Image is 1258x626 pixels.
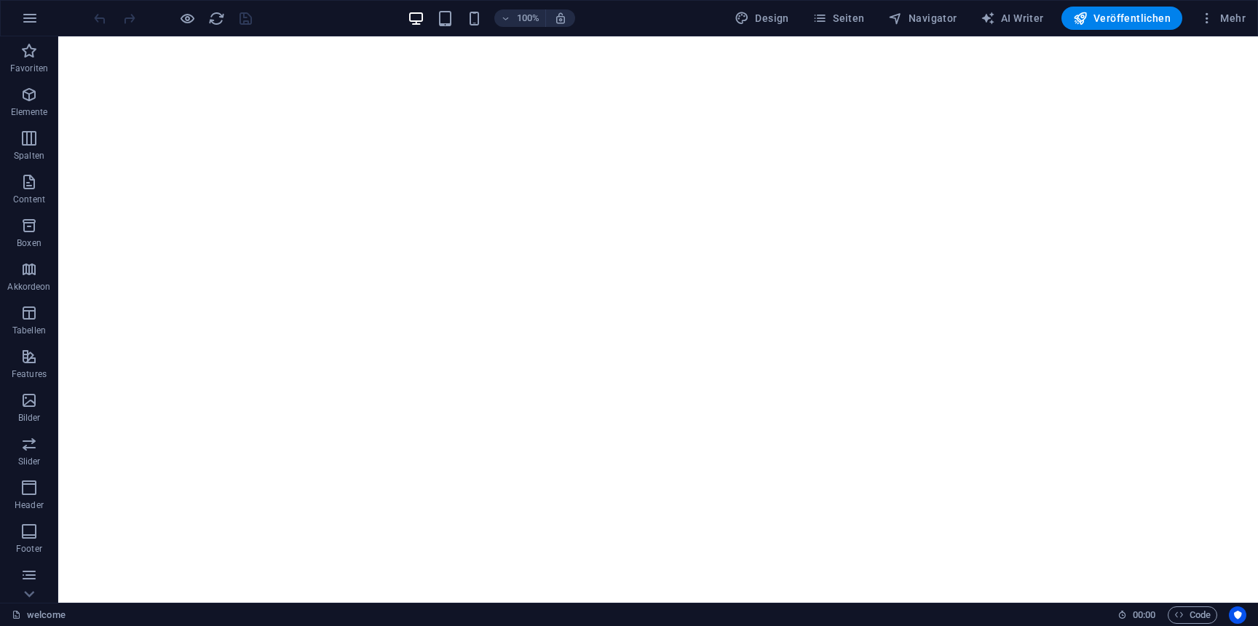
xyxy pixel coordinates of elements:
button: Veröffentlichen [1061,7,1182,30]
span: 00 00 [1133,606,1155,624]
span: Veröffentlichen [1073,11,1171,25]
p: Footer [16,543,42,555]
i: Bei Größenänderung Zoomstufe automatisch an das gewählte Gerät anpassen. [554,12,567,25]
p: Bilder [18,412,41,424]
p: Boxen [17,237,41,249]
p: Elemente [11,106,48,118]
p: Slider [18,456,41,467]
span: Mehr [1200,11,1246,25]
span: : [1143,609,1145,620]
p: Spalten [14,150,44,162]
h6: Session-Zeit [1117,606,1156,624]
div: Design (Strg+Alt+Y) [729,7,795,30]
h6: 100% [516,9,539,27]
p: Akkordeon [7,281,50,293]
i: Seite neu laden [208,10,225,27]
p: Favoriten [10,63,48,74]
span: Code [1174,606,1211,624]
p: Tabellen [12,325,46,336]
button: Design [729,7,795,30]
span: Design [735,11,789,25]
span: Navigator [888,11,957,25]
p: Content [13,194,45,205]
span: Seiten [812,11,865,25]
p: Header [15,499,44,511]
button: Klicke hier, um den Vorschau-Modus zu verlassen [178,9,196,27]
button: Mehr [1194,7,1251,30]
button: Code [1168,606,1217,624]
button: AI Writer [975,7,1050,30]
p: Features [12,368,47,380]
button: 100% [494,9,546,27]
button: reload [207,9,225,27]
button: Usercentrics [1229,606,1246,624]
button: Seiten [807,7,871,30]
a: Klick, um Auswahl aufzuheben. Doppelklick öffnet Seitenverwaltung [12,606,66,624]
span: AI Writer [981,11,1044,25]
button: Navigator [882,7,963,30]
